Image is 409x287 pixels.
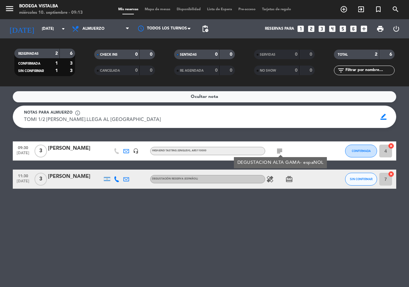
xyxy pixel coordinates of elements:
i: looks_3 [318,25,326,33]
strong: 0 [295,68,297,73]
div: DEGUSTACION ALTA GAMA- espaNOL [237,159,324,166]
span: TOMI 1/2 [PERSON_NAME].LLEGA AL [GEOGRAPHIC_DATA] [24,117,161,122]
span: TOTAL [338,53,348,56]
span: 3 [35,173,47,186]
span: NO SHOW [260,69,276,72]
span: border_color [377,111,390,123]
div: [PERSON_NAME] [48,172,102,181]
span: CANCELADA [100,69,120,72]
span: 11:30 [15,172,31,179]
span: Notas para almuerzo [24,110,73,116]
div: LOG OUT [388,19,404,38]
span: Pre-acceso [235,8,259,11]
span: Tarjetas de regalo [259,8,294,11]
div: miércoles 10. septiembre - 09:13 [19,10,83,16]
i: looks_two [307,25,315,33]
span: 3 [35,145,47,157]
button: menu [5,4,14,16]
span: CHECK INS [100,53,118,56]
strong: 0 [230,68,234,73]
i: looks_one [297,25,305,33]
i: looks_6 [349,25,358,33]
span: print [376,25,384,33]
strong: 0 [230,52,234,57]
span: CONFIRMADA [18,62,40,65]
span: Mapa de mesas [142,8,174,11]
span: SIN CONFIRMAR [350,177,373,181]
span: SIN CONFIRMAR [18,69,44,73]
div: [PERSON_NAME] [48,144,102,153]
i: add_box [360,25,368,33]
span: Reservas para [265,27,294,31]
strong: 0 [135,68,138,73]
span: SERVIDAS [260,53,275,56]
strong: 0 [295,52,297,57]
i: cancel [388,143,394,149]
span: Almuerzo [82,27,104,31]
i: headset_mic [133,148,139,154]
span: 09:30 [15,144,31,151]
i: looks_5 [339,25,347,33]
span: , ARS110000 [190,149,206,152]
strong: 3 [70,68,74,73]
span: [DATE] [15,151,31,158]
i: arrow_drop_down [59,25,67,33]
strong: 1 [55,61,58,66]
button: CONFIRMADA [345,145,377,157]
i: turned_in_not [374,5,382,13]
span: Mis reservas [115,8,142,11]
strong: 2 [55,51,58,56]
strong: 0 [215,68,218,73]
i: menu [5,4,14,13]
strong: 6 [390,52,393,57]
span: Disponibilidad [174,8,204,11]
i: healing [266,175,274,183]
button: SIN CONFIRMAR [345,173,377,186]
span: High-End Tasting (English) [152,149,206,152]
span: [DATE] [15,179,31,187]
span: Degustación Reserva (Español) [152,178,198,180]
i: exit_to_app [357,5,365,13]
span: info_outline [75,110,81,116]
strong: 0 [310,68,313,73]
strong: 6 [70,51,74,56]
i: add_circle_outline [340,5,348,13]
span: SENTADAS [180,53,197,56]
span: RESERVADAS [18,52,39,55]
i: cancel [388,171,394,177]
strong: 0 [150,52,154,57]
i: card_giftcard [285,175,293,183]
span: Ocultar nota [191,93,218,100]
i: looks_4 [328,25,336,33]
span: CONFIRMADA [352,149,371,153]
input: Filtrar por nombre... [345,67,394,74]
strong: 3 [70,61,74,66]
span: pending_actions [201,25,209,33]
strong: 0 [215,52,218,57]
i: power_settings_new [392,25,400,33]
span: Lista de Espera [204,8,235,11]
strong: 0 [135,52,138,57]
strong: 0 [150,68,154,73]
span: RE AGENDADA [180,69,204,72]
strong: 2 [375,52,377,57]
i: [DATE] [5,22,39,36]
i: filter_list [337,67,345,74]
strong: 0 [310,52,313,57]
strong: 1 [55,68,58,73]
i: subject [276,147,283,155]
i: search [392,5,399,13]
div: BODEGA VISTALBA [19,3,83,10]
